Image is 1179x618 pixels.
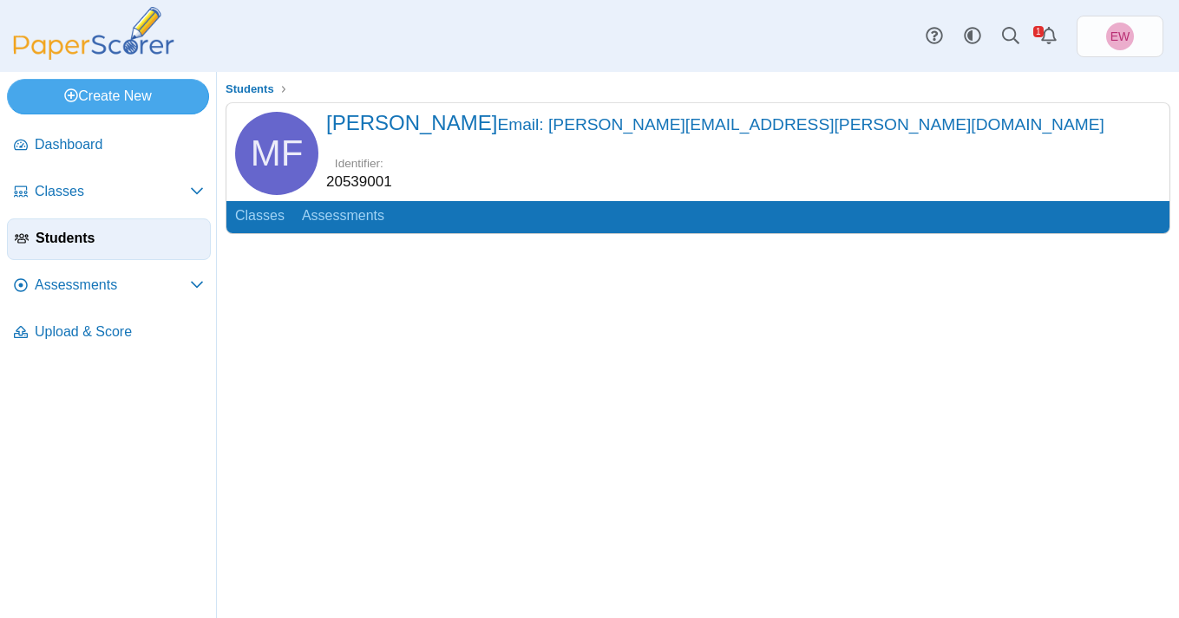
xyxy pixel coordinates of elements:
a: Alerts [1030,17,1068,55]
a: PaperScorer [7,48,180,62]
span: Dashboard [35,135,204,154]
span: Upload & Score [35,322,204,342]
a: Create New [7,79,209,114]
a: Students [221,79,278,101]
dd: 20539001 [326,172,392,192]
span: Erin Wiley [1106,23,1134,50]
span: Students [226,82,274,95]
span: Classes [35,182,190,201]
dt: Identifier: [326,155,392,172]
img: PaperScorer [7,7,180,60]
span: Mallory Featherston [251,135,304,172]
a: Erin Wiley [1077,16,1163,57]
a: Students [7,218,211,260]
a: Upload & Score [7,312,211,354]
span: Students [36,229,203,248]
a: Dashboard [7,125,211,166]
span: Erin Wiley [1110,30,1130,42]
a: Assessments [293,201,393,233]
span: [PERSON_NAME] [326,111,1104,134]
span: Assessments [35,276,190,295]
a: Classes [226,201,293,233]
small: Email: [PERSON_NAME][EMAIL_ADDRESS][PERSON_NAME][DOMAIN_NAME] [497,115,1104,133]
a: Classes [7,172,211,213]
a: Assessments [7,265,211,307]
